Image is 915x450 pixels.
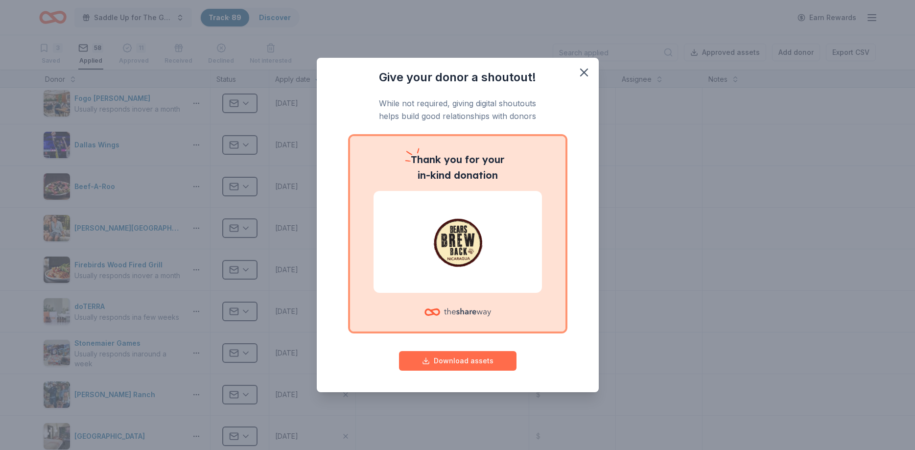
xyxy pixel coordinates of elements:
[336,70,579,85] h3: Give your donor a shoutout!
[399,351,516,371] button: Download assets
[385,211,530,273] img: Black Bear Diner
[374,152,542,183] p: you for your in-kind donation
[336,97,579,123] p: While not required, giving digital shoutouts helps build good relationships with donors
[411,153,441,166] span: Thank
